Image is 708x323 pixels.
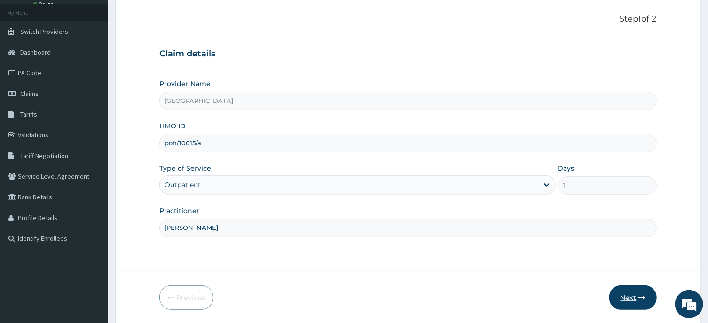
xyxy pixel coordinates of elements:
[154,5,177,27] div: Minimize live chat window
[159,134,656,152] input: Enter HMO ID
[558,164,574,173] label: Days
[159,49,656,59] h3: Claim details
[165,180,201,189] div: Outpatient
[17,47,38,71] img: d_794563401_company_1708531726252_794563401
[20,110,37,118] span: Tariffs
[159,206,199,215] label: Practitioner
[159,121,186,131] label: HMO ID
[33,1,55,8] a: Online
[159,14,656,24] p: Step 1 of 2
[159,79,211,88] label: Provider Name
[159,285,213,310] button: Previous
[609,285,657,310] button: Next
[159,219,656,237] input: Enter Name
[55,100,130,195] span: We're online!
[159,164,211,173] label: Type of Service
[20,48,51,56] span: Dashboard
[20,89,39,98] span: Claims
[49,53,158,65] div: Chat with us now
[5,220,179,252] textarea: Type your message and hit 'Enter'
[20,151,68,160] span: Tariff Negotiation
[20,27,68,36] span: Switch Providers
